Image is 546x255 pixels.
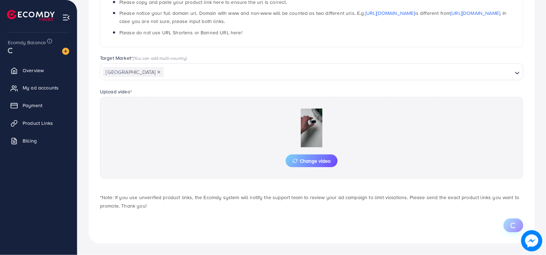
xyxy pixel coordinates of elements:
button: Change video [286,155,338,167]
a: Billing [5,134,72,148]
span: Please notice your full domain url. Domain with www and non-www will be counted as two different ... [119,10,507,25]
p: *Note: If you use unverified product links, the Ecomdy system will notify the support team to rev... [100,193,523,210]
button: Deselect Pakistan [157,70,161,74]
a: Overview [5,63,72,77]
span: Payment [23,102,42,109]
span: [GEOGRAPHIC_DATA] [103,67,164,77]
input: Search for option [165,67,512,78]
a: [URL][DOMAIN_NAME] [451,10,500,17]
img: image [62,48,69,55]
label: Target Market [100,54,187,62]
img: logo [7,10,55,21]
span: Please do not use URL Shortens or Banned URL here! [119,29,242,36]
img: image [521,230,542,251]
span: (You can add multi-country) [133,55,187,61]
div: Search for option [100,63,523,80]
label: Upload video [100,88,132,95]
a: [URL][DOMAIN_NAME] [365,10,415,17]
img: menu [62,13,70,22]
img: Preview Image [277,109,347,147]
span: My ad accounts [23,84,59,91]
span: Overview [23,67,44,74]
span: Ecomdy Balance [8,39,46,46]
a: Product Links [5,116,72,130]
a: My ad accounts [5,81,72,95]
span: Product Links [23,120,53,127]
span: Change video [293,158,331,163]
span: Billing [23,137,37,144]
a: Payment [5,98,72,112]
